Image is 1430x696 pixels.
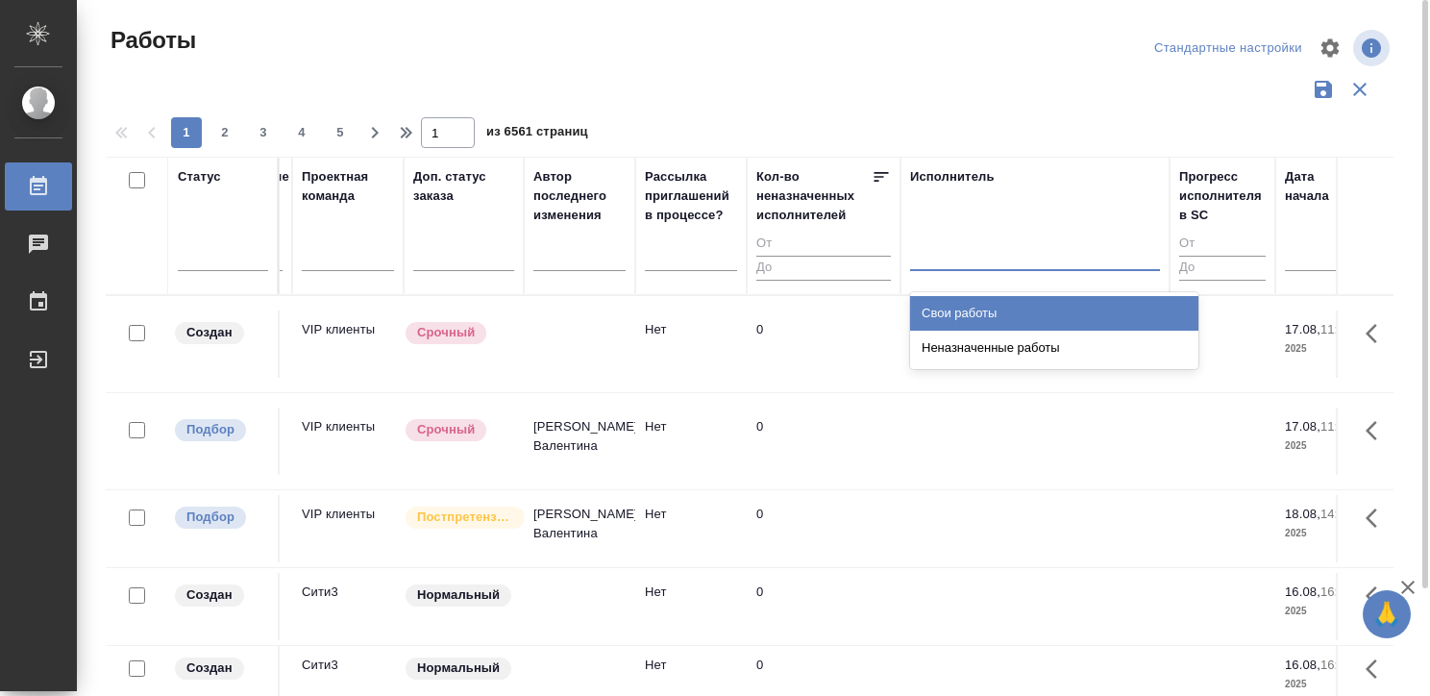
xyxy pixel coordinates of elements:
p: 17.08, [1285,419,1320,434]
td: 0 [747,408,900,475]
div: Заказ еще не согласован с клиентом, искать исполнителей рано [173,656,268,682]
div: Кол-во неназначенных исполнителей [756,167,872,225]
p: 18.08, [1285,507,1320,521]
input: До [756,256,891,280]
button: 🙏 [1363,590,1411,638]
span: 3 [248,123,279,142]
p: 16:49 [1320,658,1352,672]
div: Заказ еще не согласован с клиентом, искать исполнителей рано [173,583,268,609]
p: 2025 [1285,675,1362,694]
div: Заказ еще не согласован с клиентом, искать исполнителей рано [173,320,268,346]
div: Проектная команда [302,167,394,206]
p: Создан [186,659,233,678]
p: Подбор [186,508,234,527]
p: 2025 [1285,524,1362,543]
div: Свои работы [910,296,1198,331]
p: 16:49 [1320,584,1352,599]
td: 0 [747,311,900,378]
td: VIP клиенты [292,311,404,378]
td: VIP клиенты [292,495,404,562]
p: 11:00 [1320,419,1352,434]
span: 🙏 [1370,594,1403,634]
button: 2 [210,117,240,148]
p: 2025 [1285,602,1362,621]
span: из 6561 страниц [486,120,588,148]
span: 2 [210,123,240,142]
td: Сити3 [292,573,404,640]
button: Здесь прячутся важные кнопки [1354,495,1400,541]
p: 17.08, [1285,322,1320,336]
div: Статус [178,167,221,186]
p: 14:00 [1320,507,1352,521]
span: 5 [325,123,356,142]
div: Прогресс исполнителя в SC [1179,167,1266,225]
button: 4 [286,117,317,148]
p: 16.08, [1285,658,1320,672]
div: Исполнитель [910,167,995,186]
button: Здесь прячутся важные кнопки [1354,573,1400,619]
p: 16.08, [1285,584,1320,599]
p: Срочный [417,323,475,342]
span: Работы [106,25,196,56]
button: 3 [248,117,279,148]
div: Неназначенные работы [910,331,1198,365]
td: 0 [747,495,900,562]
span: Посмотреть информацию [1353,30,1393,66]
input: До [1179,256,1266,280]
p: Постпретензионный [417,508,513,527]
td: VIP клиенты [292,408,404,475]
div: Можно подбирать исполнителей [173,417,268,443]
button: Здесь прячутся важные кнопки [1354,408,1400,454]
td: [PERSON_NAME] Валентина [524,408,635,475]
button: Здесь прячутся важные кнопки [1354,311,1400,357]
p: 2025 [1285,339,1362,359]
p: Подбор [186,420,234,439]
td: 0 [747,573,900,640]
input: От [756,233,891,257]
div: Дата начала [1285,167,1343,206]
p: Создан [186,323,233,342]
div: Автор последнего изменения [533,167,626,225]
input: От [1179,233,1266,257]
td: Нет [635,311,747,378]
td: Нет [635,573,747,640]
button: Сбросить фильтры [1342,71,1378,108]
button: Сохранить фильтры [1305,71,1342,108]
p: Срочный [417,420,475,439]
button: 5 [325,117,356,148]
td: Нет [635,408,747,475]
p: 2025 [1285,436,1362,456]
div: Доп. статус заказа [413,167,514,206]
p: Нормальный [417,585,500,605]
button: Здесь прячутся важные кнопки [1354,646,1400,692]
p: Создан [186,585,233,605]
div: Рассылка приглашений в процессе? [645,167,737,225]
p: 11:14 [1320,322,1352,336]
td: Нет [635,495,747,562]
p: Нормальный [417,659,500,678]
span: 4 [286,123,317,142]
span: Настроить таблицу [1307,25,1353,71]
td: [PERSON_NAME] Валентина [524,495,635,562]
div: Можно подбирать исполнителей [173,505,268,531]
div: split button [1149,34,1307,63]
